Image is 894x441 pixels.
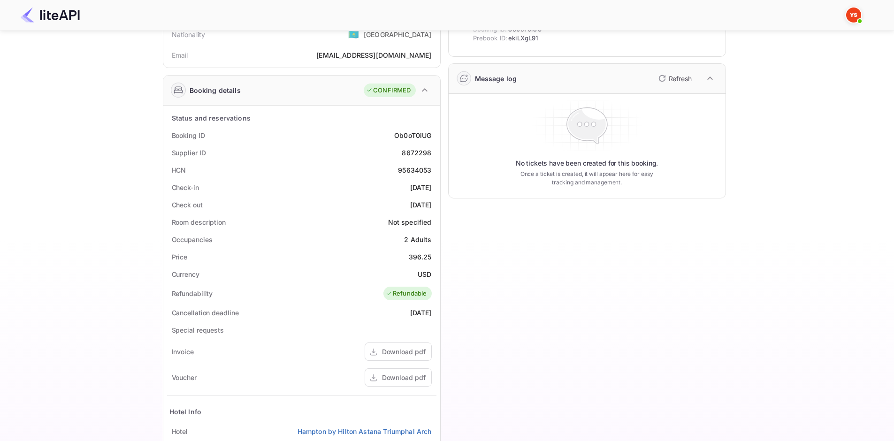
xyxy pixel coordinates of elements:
[172,50,188,60] div: Email
[404,235,431,244] div: 2 Adults
[21,8,80,23] img: LiteAPI Logo
[410,308,432,318] div: [DATE]
[394,130,431,140] div: Ob0oT0iUG
[172,30,206,39] div: Nationality
[364,30,432,39] div: [GEOGRAPHIC_DATA]
[669,74,692,84] p: Refresh
[172,252,188,262] div: Price
[190,85,241,95] div: Booking details
[402,148,431,158] div: 8672298
[172,373,197,382] div: Voucher
[298,426,432,436] a: Hampton by Hilton Astana Triumphal Arch
[513,170,661,187] p: Once a ticket is created, it will appear here for easy tracking and management.
[172,289,213,298] div: Refundability
[388,217,432,227] div: Not specified
[653,71,695,86] button: Refresh
[382,373,426,382] div: Download pdf
[398,165,431,175] div: 95634053
[172,235,213,244] div: Occupancies
[172,426,188,436] div: Hotel
[473,34,508,43] span: Prebook ID:
[172,130,205,140] div: Booking ID
[172,182,199,192] div: Check-in
[386,289,427,298] div: Refundable
[172,165,186,175] div: HCN
[516,159,658,168] p: No tickets have been created for this booking.
[418,269,431,279] div: USD
[348,26,359,43] span: United States
[316,50,431,60] div: [EMAIL_ADDRESS][DOMAIN_NAME]
[409,252,432,262] div: 396.25
[172,200,203,210] div: Check out
[172,325,224,335] div: Special requests
[172,308,239,318] div: Cancellation deadline
[172,217,226,227] div: Room description
[172,269,199,279] div: Currency
[382,347,426,357] div: Download pdf
[410,200,432,210] div: [DATE]
[508,34,538,43] span: ekiLXgL91
[846,8,861,23] img: Yandex Support
[169,407,202,417] div: Hotel Info
[172,148,206,158] div: Supplier ID
[172,347,194,357] div: Invoice
[366,86,411,95] div: CONFIRMED
[410,182,432,192] div: [DATE]
[475,74,517,84] div: Message log
[172,113,251,123] div: Status and reservations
